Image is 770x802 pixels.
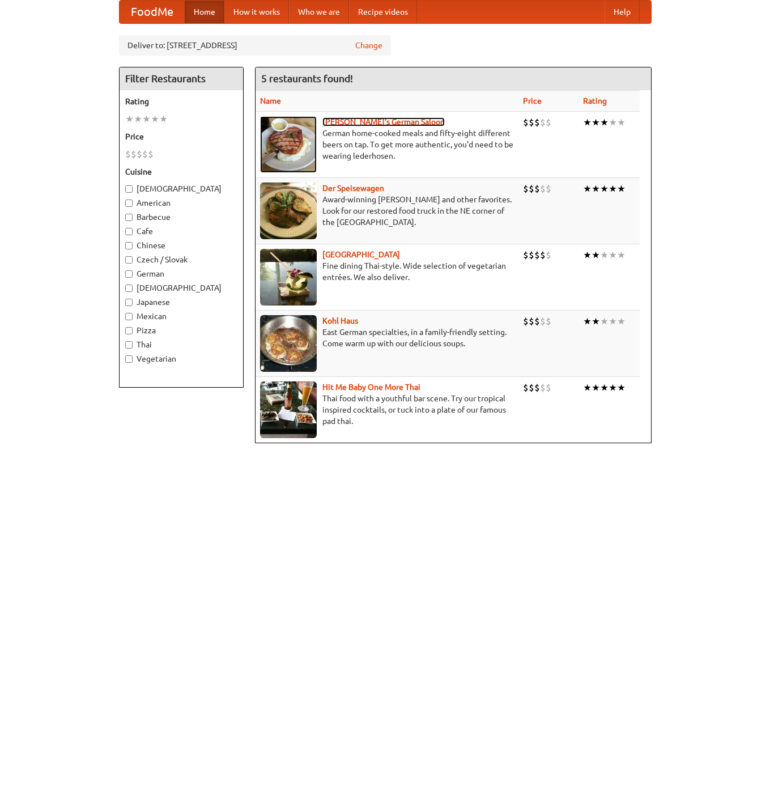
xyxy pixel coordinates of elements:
[125,341,133,349] input: Thai
[289,1,349,23] a: Who we are
[355,40,382,51] a: Change
[529,381,534,394] li: $
[534,249,540,261] li: $
[260,116,317,173] img: esthers.jpg
[583,315,592,328] li: ★
[529,249,534,261] li: $
[260,326,514,349] p: East German specialties, in a family-friendly setting. Come warm up with our delicious soups.
[609,116,617,129] li: ★
[125,353,237,364] label: Vegetarian
[617,315,626,328] li: ★
[120,67,243,90] h4: Filter Restaurants
[600,381,609,394] li: ★
[119,35,391,56] div: Deliver to: [STREET_ADDRESS]
[125,166,237,177] h5: Cuisine
[260,194,514,228] p: Award-winning [PERSON_NAME] and other favorites. Look for our restored food truck in the NE corne...
[134,113,142,125] li: ★
[125,256,133,264] input: Czech / Slovak
[125,296,237,308] label: Japanese
[322,184,384,193] a: Der Speisewagen
[600,249,609,261] li: ★
[120,1,185,23] a: FoodMe
[609,381,617,394] li: ★
[125,197,237,209] label: American
[322,117,445,126] a: [PERSON_NAME]'s German Saloon
[142,113,151,125] li: ★
[600,183,609,195] li: ★
[125,311,237,322] label: Mexican
[125,183,237,194] label: [DEMOGRAPHIC_DATA]
[546,116,551,129] li: $
[540,183,546,195] li: $
[261,73,353,84] ng-pluralize: 5 restaurants found!
[617,116,626,129] li: ★
[159,113,168,125] li: ★
[125,313,133,320] input: Mexican
[529,116,534,129] li: $
[125,355,133,363] input: Vegetarian
[534,315,540,328] li: $
[540,249,546,261] li: $
[523,315,529,328] li: $
[224,1,289,23] a: How it works
[125,228,133,235] input: Cafe
[151,113,159,125] li: ★
[349,1,417,23] a: Recipe videos
[125,226,237,237] label: Cafe
[125,299,133,306] input: Japanese
[125,242,133,249] input: Chinese
[125,268,237,279] label: German
[125,270,133,278] input: German
[125,131,237,142] h5: Price
[605,1,640,23] a: Help
[592,381,600,394] li: ★
[125,327,133,334] input: Pizza
[617,381,626,394] li: ★
[125,96,237,107] h5: Rating
[529,315,534,328] li: $
[523,116,529,129] li: $
[583,381,592,394] li: ★
[125,282,237,294] label: [DEMOGRAPHIC_DATA]
[534,381,540,394] li: $
[609,315,617,328] li: ★
[260,381,317,438] img: babythai.jpg
[322,383,420,392] b: Hit Me Baby One More Thai
[125,214,133,221] input: Barbecue
[609,249,617,261] li: ★
[125,185,133,193] input: [DEMOGRAPHIC_DATA]
[592,183,600,195] li: ★
[125,339,237,350] label: Thai
[523,381,529,394] li: $
[540,315,546,328] li: $
[125,285,133,292] input: [DEMOGRAPHIC_DATA]
[260,183,317,239] img: speisewagen.jpg
[125,240,237,251] label: Chinese
[125,325,237,336] label: Pizza
[125,200,133,207] input: American
[260,249,317,305] img: satay.jpg
[600,315,609,328] li: ★
[583,116,592,129] li: ★
[322,316,358,325] a: Kohl Haus
[137,148,142,160] li: $
[523,96,542,105] a: Price
[546,249,551,261] li: $
[540,381,546,394] li: $
[125,254,237,265] label: Czech / Slovak
[583,183,592,195] li: ★
[617,249,626,261] li: ★
[546,381,551,394] li: $
[617,183,626,195] li: ★
[125,113,134,125] li: ★
[322,250,400,259] a: [GEOGRAPHIC_DATA]
[523,183,529,195] li: $
[523,249,529,261] li: $
[260,128,514,162] p: German home-cooked meals and fifty-eight different beers on tap. To get more authentic, you'd nee...
[592,315,600,328] li: ★
[529,183,534,195] li: $
[609,183,617,195] li: ★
